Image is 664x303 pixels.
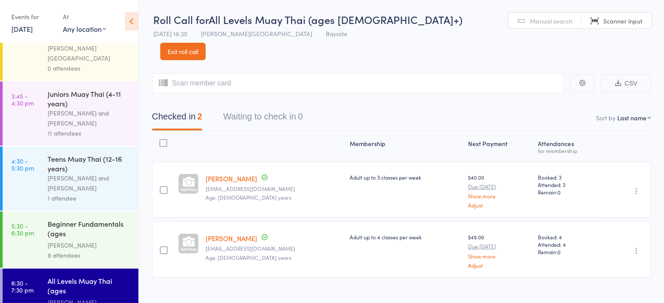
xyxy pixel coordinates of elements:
span: Age: [DEMOGRAPHIC_DATA] years [206,254,291,261]
div: $49.00 [468,233,531,268]
div: Atten­dances [534,135,603,158]
a: Show more [468,193,531,199]
span: Booked: 3 [538,174,599,181]
span: Remain: [538,248,599,255]
div: 1 attendee [48,193,131,203]
span: All Levels Muay Thai (ages [DEMOGRAPHIC_DATA]+) [209,12,462,27]
div: Adult up to 4 classes per week [350,233,461,241]
div: Teens Muay Thai (12-16 years) [48,154,131,173]
span: Manual search [530,17,572,25]
time: 5:30 - 6:30 pm [11,222,34,236]
a: 4:30 -5:30 pmTeens Muay Thai (12-16 years)[PERSON_NAME] and [PERSON_NAME]1 attendee [3,146,138,211]
span: Remain: [538,188,599,196]
div: Next Payment [464,135,534,158]
small: Due [DATE] [468,243,531,249]
time: 4:30 - 5:30 pm [11,157,34,171]
span: Attended: 4 [538,241,599,248]
div: 2 [197,112,202,121]
a: Adjust [468,262,531,268]
div: Last name [617,113,647,122]
a: [PERSON_NAME] [206,234,257,243]
span: [PERSON_NAME][GEOGRAPHIC_DATA] [201,29,312,38]
small: mattduffy1305@gmail.com [206,186,343,192]
span: Age: [DEMOGRAPHIC_DATA] years [206,194,291,201]
div: [PERSON_NAME][GEOGRAPHIC_DATA] [48,43,131,63]
a: 9:00 -10:00 amMuay Thai Fitness (14yrs & adults)[PERSON_NAME][GEOGRAPHIC_DATA]0 attendees [3,17,138,81]
span: [DATE] 18:30 [153,29,187,38]
a: [DATE] [11,24,33,34]
button: Waiting to check in0 [223,107,303,130]
a: Exit roll call [160,43,206,60]
div: Any location [63,24,106,34]
span: Bayside [326,29,347,38]
div: [PERSON_NAME] [48,240,131,250]
div: 0 attendees [48,63,131,73]
div: All Levels Muay Thai (ages [DEMOGRAPHIC_DATA]+) [48,276,131,297]
span: Attended: 3 [538,181,599,188]
div: Membership [346,135,464,158]
div: Adult up to 3 classes per week [350,174,461,181]
span: 0 [557,188,561,196]
time: 6:30 - 7:30 pm [11,279,34,293]
div: Juniors Muay Thai (4-11 years) [48,89,131,108]
div: 9 attendees [48,250,131,260]
small: danekrabbe@gmail.com [206,245,343,252]
a: 3:45 -4:30 pmJuniors Muay Thai (4-11 years)[PERSON_NAME] and [PERSON_NAME]11 attendees [3,82,138,146]
div: [PERSON_NAME] and [PERSON_NAME] [48,173,131,193]
div: Events for [11,10,54,24]
span: Scanner input [603,17,643,25]
input: Scan member card [152,73,564,93]
small: Due [DATE] [468,184,531,190]
div: 0 [298,112,303,121]
div: for membership [538,148,599,153]
div: 11 attendees [48,128,131,138]
span: 0 [557,248,561,255]
label: Sort by [596,113,616,122]
time: 3:45 - 4:30 pm [11,92,34,106]
div: At [63,10,106,24]
a: [PERSON_NAME] [206,174,257,183]
div: Beginner Fundamentals (ages [DEMOGRAPHIC_DATA]+) [48,219,131,240]
span: Roll Call for [153,12,209,27]
a: 5:30 -6:30 pmBeginner Fundamentals (ages [DEMOGRAPHIC_DATA]+)[PERSON_NAME]9 attendees [3,211,138,268]
button: Checked in2 [152,107,202,130]
a: Adjust [468,202,531,208]
span: Booked: 4 [538,233,599,241]
div: $40.00 [468,174,531,208]
a: Show more [468,253,531,259]
div: [PERSON_NAME] and [PERSON_NAME] [48,108,131,128]
button: CSV [601,74,651,93]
